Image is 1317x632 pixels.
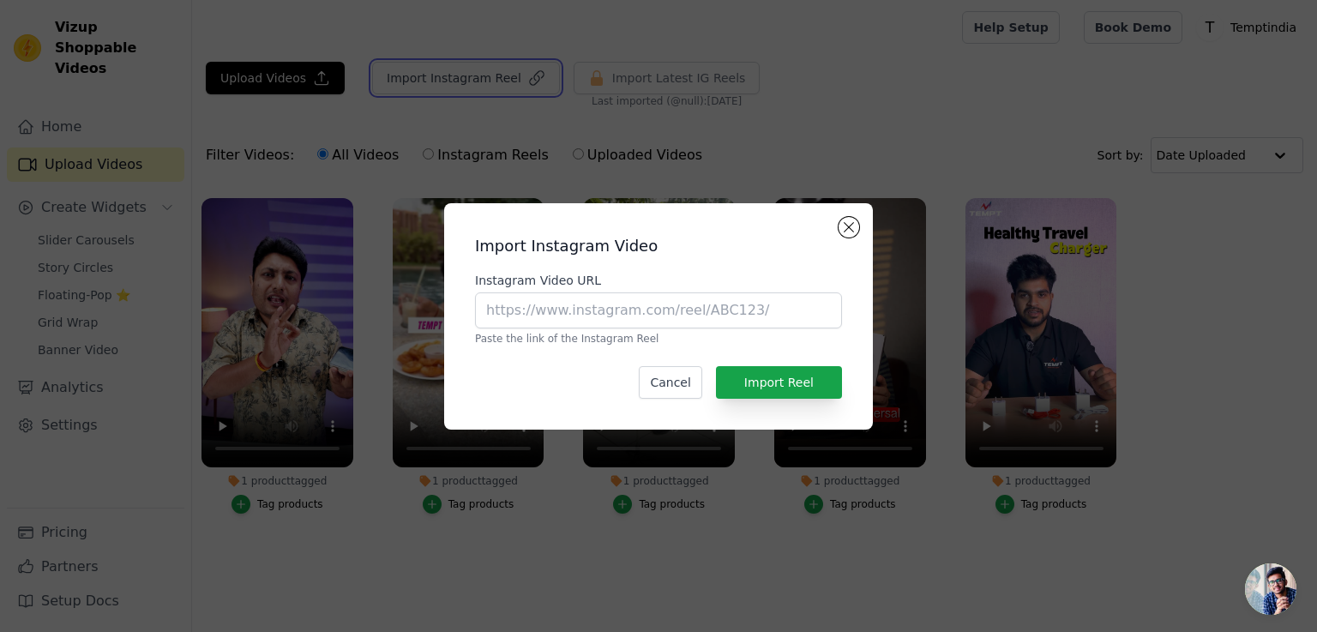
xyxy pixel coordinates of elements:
button: Cancel [639,366,701,399]
h2: Import Instagram Video [475,234,842,258]
button: Import Reel [716,366,842,399]
p: Paste the link of the Instagram Reel [475,332,842,346]
input: https://www.instagram.com/reel/ABC123/ [475,292,842,328]
label: Instagram Video URL [475,272,842,289]
button: Close modal [839,217,859,238]
div: Open chat [1245,563,1296,615]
